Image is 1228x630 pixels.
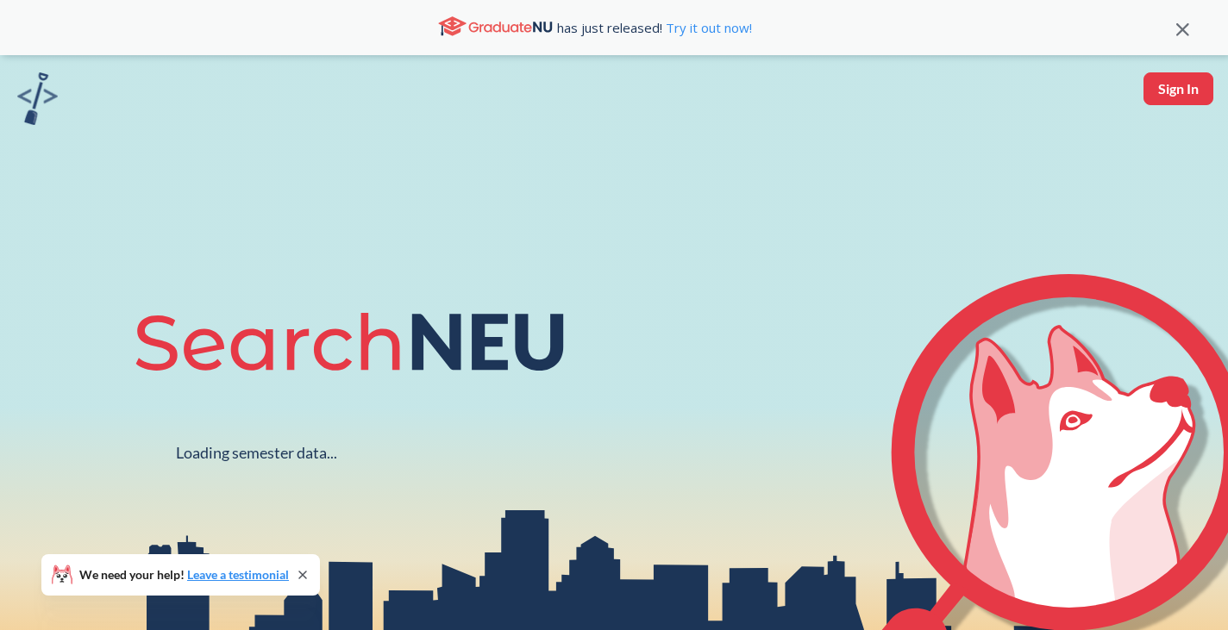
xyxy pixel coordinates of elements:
[17,72,58,125] img: sandbox logo
[79,569,289,581] span: We need your help!
[187,567,289,582] a: Leave a testimonial
[17,72,58,130] a: sandbox logo
[1143,72,1213,105] button: Sign In
[557,18,752,37] span: has just released!
[176,443,337,463] div: Loading semester data...
[662,19,752,36] a: Try it out now!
